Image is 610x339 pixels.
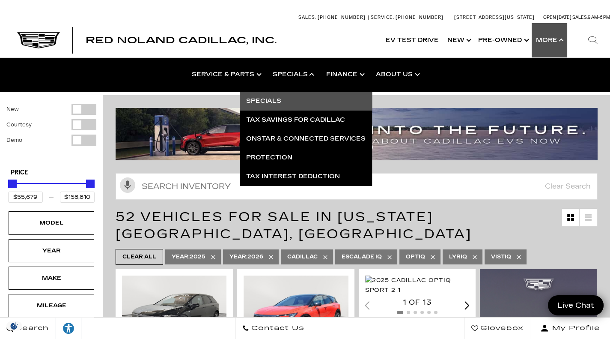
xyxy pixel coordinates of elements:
[6,104,96,161] div: Filter by Vehicle Type
[30,273,73,283] div: Make
[406,252,425,262] span: OPTIQ
[342,252,382,262] span: ESCALADE IQ
[56,322,81,335] div: Explore your accessibility options
[9,211,94,234] div: ModelModel
[287,252,318,262] span: Cadillac
[6,120,32,129] label: Courtesy
[13,322,49,334] span: Search
[449,252,467,262] span: LYRIQ
[532,23,567,57] button: More
[443,23,474,57] a: New
[371,15,394,20] span: Service:
[572,15,588,20] span: Sales:
[9,294,94,317] div: MileageMileage
[86,180,95,188] div: Maximum Price
[548,295,604,315] a: Live Chat
[8,192,43,203] input: Minimum
[17,32,60,48] img: Cadillac Dark Logo with Cadillac White Text
[122,252,156,262] span: Clear All
[86,36,277,45] a: Red Noland Cadillac, Inc.
[116,209,472,242] span: 52 Vehicles for Sale in [US_STATE][GEOGRAPHIC_DATA], [GEOGRAPHIC_DATA]
[30,246,73,255] div: Year
[240,129,372,148] a: OnStar & Connected Services
[9,267,94,290] div: MakeMake
[553,300,598,310] span: Live Chat
[365,276,471,294] div: 1 / 2
[8,177,95,203] div: Price
[464,318,530,339] a: Glovebox
[318,15,366,20] span: [PHONE_NUMBER]
[240,148,372,167] a: Protection
[86,35,277,45] span: Red Noland Cadillac, Inc.
[266,57,320,92] a: Specials
[562,209,579,226] a: Grid View
[549,322,600,334] span: My Profile
[240,92,372,111] a: Specials
[116,173,597,200] input: Search Inventory
[368,15,446,20] a: Service: [PHONE_NUMBER]
[365,276,471,294] img: 2025 Cadillac OPTIQ Sport 2 1
[454,15,535,20] a: [STREET_ADDRESS][US_STATE]
[56,318,82,339] a: Explore your accessibility options
[464,301,470,309] div: Next slide
[320,57,369,92] a: Finance
[240,111,372,129] a: Tax Savings for Cadillac
[365,298,470,307] div: 1 of 13
[116,108,604,160] img: ev-blog-post-banners4
[235,318,311,339] a: Contact Us
[474,23,532,57] a: Pre-Owned
[172,252,205,262] span: 2025
[4,321,24,330] section: Click to Open Cookie Consent Modal
[576,23,610,57] div: Search
[298,15,316,20] span: Sales:
[8,180,17,188] div: Minimum Price
[229,252,263,262] span: 2026
[491,252,511,262] span: VISTIQ
[369,57,425,92] a: About Us
[478,322,524,334] span: Glovebox
[60,192,95,203] input: Maximum
[120,177,135,193] svg: Click to toggle on voice search
[381,23,443,57] a: EV Test Drive
[30,301,73,310] div: Mileage
[4,321,24,330] img: Opt-Out Icon
[11,169,92,177] h5: Price
[30,218,73,228] div: Model
[9,239,94,262] div: YearYear
[396,15,443,20] span: [PHONE_NUMBER]
[240,167,372,186] a: Tax Interest Deduction
[249,322,304,334] span: Contact Us
[229,254,247,260] span: Year :
[543,15,571,20] span: Open [DATE]
[530,318,610,339] button: Open user profile menu
[298,15,368,20] a: Sales: [PHONE_NUMBER]
[588,15,610,20] span: 9 AM-6 PM
[6,105,19,114] label: New
[172,254,190,260] span: Year :
[185,57,266,92] a: Service & Parts
[6,136,22,144] label: Demo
